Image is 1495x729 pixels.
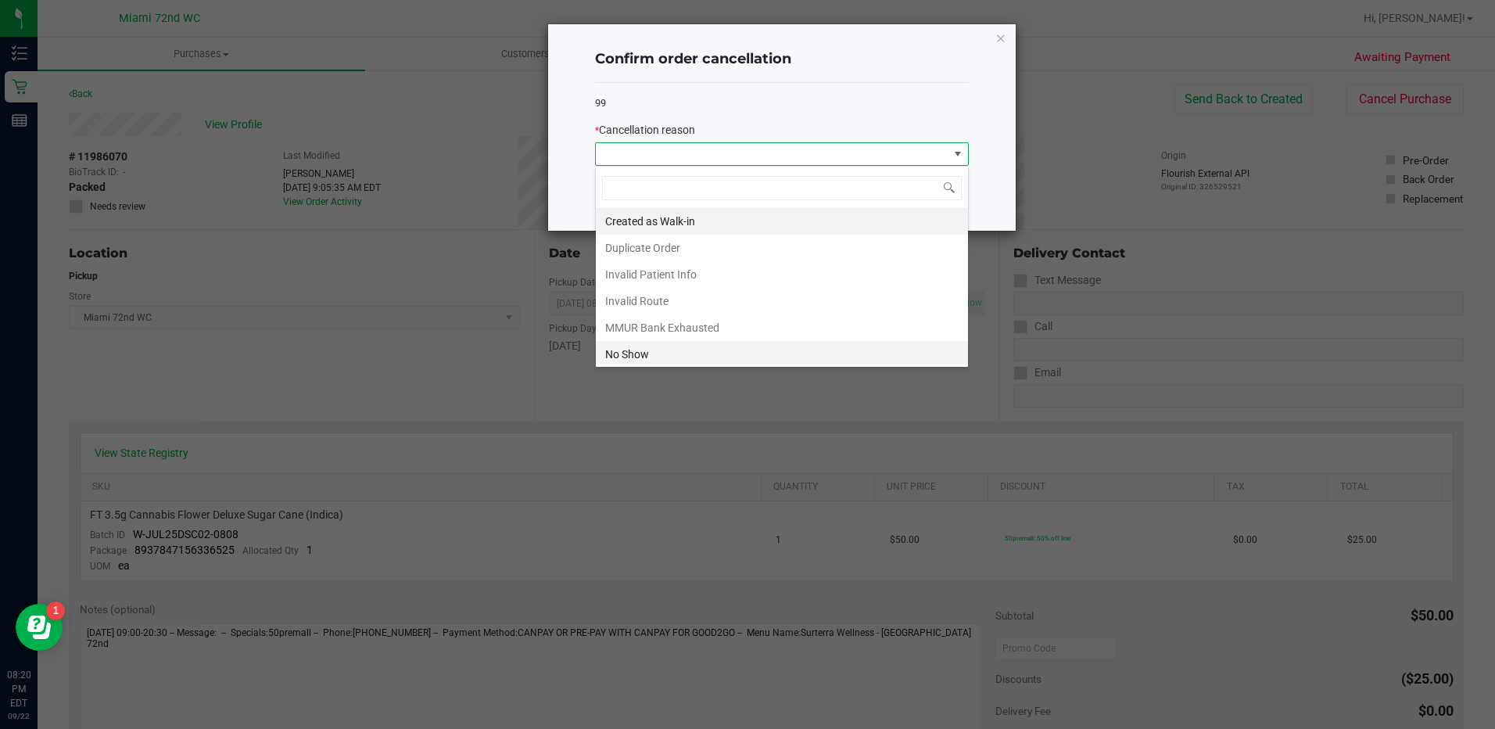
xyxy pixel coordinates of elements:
li: Created as Walk-in [596,208,968,235]
li: No Show [596,341,968,368]
span: Cancellation reason [599,124,695,136]
iframe: Resource center [16,604,63,651]
h4: Confirm order cancellation [595,49,969,70]
li: Duplicate Order [596,235,968,261]
li: MMUR Bank Exhausted [596,314,968,341]
span: 99 [595,97,606,109]
iframe: Resource center unread badge [46,602,65,620]
li: Invalid Patient Info [596,261,968,288]
button: Close [995,28,1006,47]
li: Invalid Route [596,288,968,314]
